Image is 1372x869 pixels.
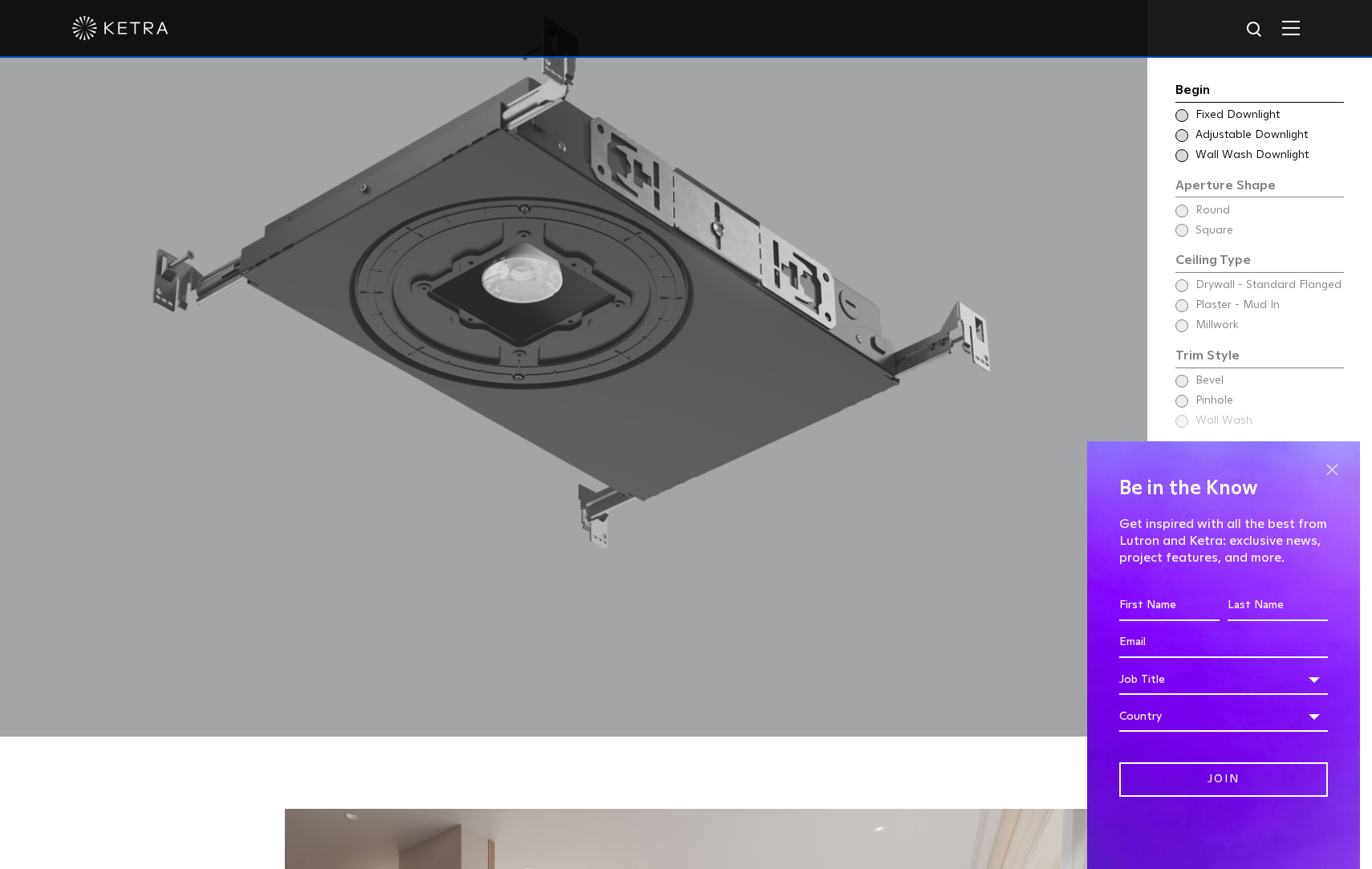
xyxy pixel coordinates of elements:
[1195,108,1342,124] span: Fixed Downlight
[1119,473,1328,504] h4: Be in the Know
[1195,148,1342,164] span: Wall Wash Downlight
[1282,20,1300,35] img: Hamburger%20Nav.svg
[1119,701,1328,732] div: Country
[1195,128,1342,144] span: Adjustable Downlight
[1119,591,1220,621] input: First Name
[1245,20,1265,40] img: search icon
[1175,80,1344,103] div: Begin
[1119,762,1328,797] input: Join
[1228,591,1328,621] input: Last Name
[1119,516,1328,566] p: Get inspired with all the best from Lutron and Ketra: exclusive news, project features, and more.
[72,16,168,40] img: ketra-logo-2019-white
[1119,627,1328,658] input: Email
[1119,664,1328,695] div: Job Title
